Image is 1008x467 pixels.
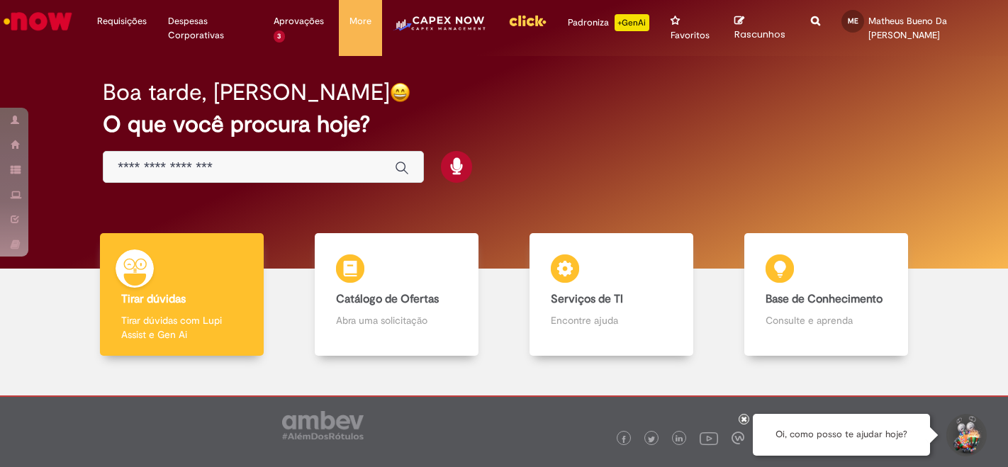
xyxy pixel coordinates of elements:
a: Base de Conhecimento Consulte e aprenda [719,233,934,356]
div: Oi, como posso te ajudar hoje? [753,414,930,456]
span: Rascunhos [734,28,785,41]
span: ME [848,16,858,26]
button: Iniciar Conversa de Suporte [944,414,987,456]
a: Rascunhos [734,15,790,41]
img: logo_footer_ambev_rotulo_gray.png [282,411,364,439]
img: logo_footer_facebook.png [620,436,627,443]
div: Padroniza [568,14,649,31]
p: Encontre ajuda [551,313,672,327]
img: CapexLogo5.png [393,14,487,43]
span: Despesas Corporativas [168,14,252,43]
img: click_logo_yellow_360x200.png [508,10,547,31]
img: logo_footer_linkedin.png [676,435,683,444]
b: Base de Conhecimento [766,292,883,306]
b: Tirar dúvidas [121,292,186,306]
p: Tirar dúvidas com Lupi Assist e Gen Ai [121,313,242,342]
img: logo_footer_workplace.png [732,432,744,444]
span: Favoritos [671,28,710,43]
p: Abra uma solicitação [336,313,457,327]
a: Tirar dúvidas Tirar dúvidas com Lupi Assist e Gen Ai [74,233,289,356]
span: More [349,14,371,28]
a: Serviços de TI Encontre ajuda [504,233,719,356]
img: happy-face.png [390,82,410,103]
span: Aprovações [274,14,324,28]
span: 3 [274,30,286,43]
span: Requisições [97,14,147,28]
h2: Boa tarde, [PERSON_NAME] [103,80,390,105]
img: ServiceNow [1,7,74,35]
b: Serviços de TI [551,292,623,306]
span: Matheus Bueno Da [PERSON_NAME] [868,15,947,41]
img: logo_footer_youtube.png [700,429,718,447]
img: logo_footer_twitter.png [648,436,655,443]
b: Catálogo de Ofertas [336,292,439,306]
h2: O que você procura hoje? [103,112,905,137]
a: Catálogo de Ofertas Abra uma solicitação [289,233,504,356]
p: +GenAi [615,14,649,31]
p: Consulte e aprenda [766,313,887,327]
